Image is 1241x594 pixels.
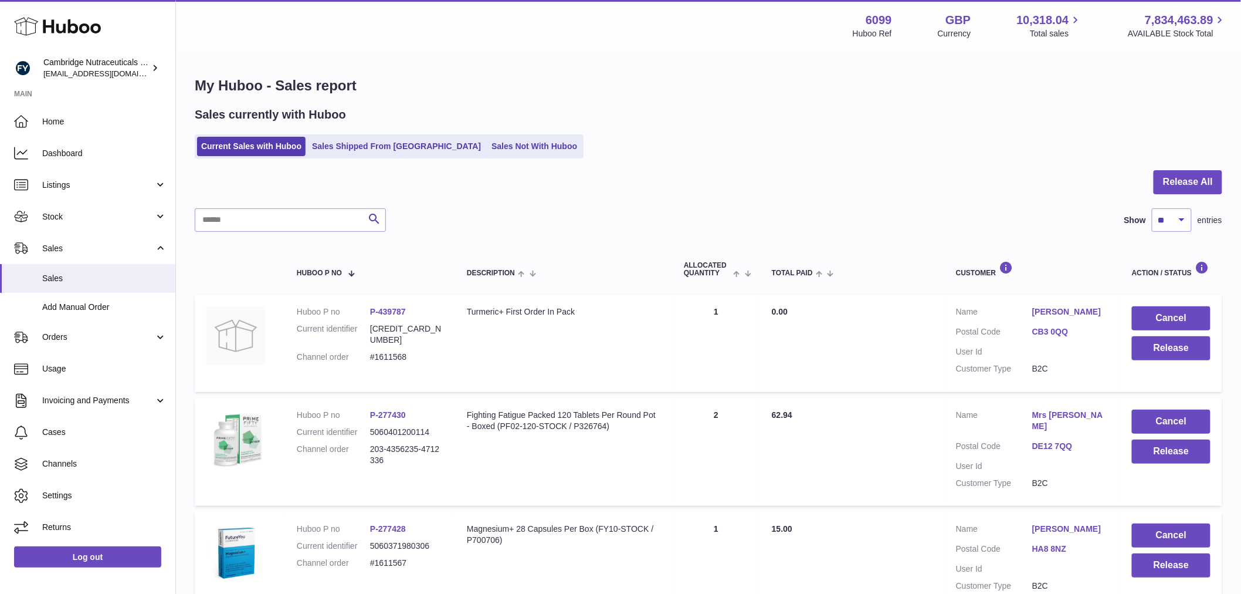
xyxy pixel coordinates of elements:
[42,395,154,406] span: Invoicing and Payments
[1032,524,1108,535] a: [PERSON_NAME]
[297,410,370,421] dt: Huboo P no
[42,363,167,374] span: Usage
[1128,12,1227,39] a: 7,834,463.89 AVAILABLE Stock Total
[1154,170,1222,194] button: Release All
[1128,28,1227,39] span: AVAILABLE Stock Total
[956,478,1032,489] dt: Customer Type
[197,137,306,156] a: Current Sales with Huboo
[945,12,971,28] strong: GBP
[1032,441,1108,452] a: DE12 7QQ
[206,524,265,582] img: 1619447755.png
[1132,553,1211,578] button: Release
[43,57,149,79] div: Cambridge Nutraceuticals Ltd
[956,580,1032,592] dt: Customer Type
[684,262,730,277] span: ALLOCATED Quantity
[1016,12,1082,39] a: 10,318.04 Total sales
[370,558,443,569] dd: #1611567
[1032,306,1108,318] a: [PERSON_NAME]
[195,107,346,123] h2: Sales currently with Huboo
[297,323,370,346] dt: Current identifier
[297,352,370,363] dt: Channel order
[297,444,370,466] dt: Channel order
[956,410,1032,435] dt: Name
[956,261,1108,277] div: Customer
[42,273,167,284] span: Sales
[370,541,443,552] dd: 5060371980306
[1032,478,1108,489] dd: B2C
[956,544,1032,558] dt: Postal Code
[772,307,788,316] span: 0.00
[1132,524,1211,548] button: Cancel
[42,490,167,501] span: Settings
[42,458,167,470] span: Channels
[370,352,443,363] dd: #1611568
[42,332,154,343] span: Orders
[370,323,443,346] dd: [CREDIT_CARD_NUMBER]
[42,180,154,191] span: Listings
[956,441,1032,455] dt: Postal Code
[370,524,406,534] a: P-277428
[1030,28,1082,39] span: Total sales
[467,306,660,318] div: Turmeric+ First Order In Pack
[370,444,443,466] dd: 203-4356235-4712336
[42,148,167,159] span: Dashboard
[672,295,760,392] td: 1
[956,363,1032,374] dt: Customer Type
[14,546,161,568] a: Log out
[206,410,265,468] img: $_57.JPG
[14,59,32,77] img: internalAdmin-6099@internal.huboo.com
[672,398,760,506] td: 2
[1132,336,1211,360] button: Release
[206,306,265,365] img: no-photo.jpg
[42,427,167,438] span: Cases
[956,306,1032,320] dt: Name
[866,12,892,28] strong: 6099
[467,269,515,277] span: Description
[42,243,154,254] span: Sales
[42,116,167,127] span: Home
[956,326,1032,340] dt: Postal Code
[1016,12,1069,28] span: 10,318.04
[956,346,1032,357] dt: User Id
[1032,544,1108,555] a: HA8 8NZ
[487,137,581,156] a: Sales Not With Huboo
[956,563,1032,575] dt: User Id
[42,211,154,222] span: Stock
[1132,440,1211,464] button: Release
[297,541,370,552] dt: Current identifier
[467,410,660,432] div: Fighting Fatigue Packed 120 Tablets Per Round Pot - Boxed (PF02-120-STOCK / P326764)
[1032,580,1108,592] dd: B2C
[1032,363,1108,374] dd: B2C
[297,269,342,277] span: Huboo P no
[467,524,660,546] div: Magnesium+ 28 Capsules Per Box (FY10-STOCK / P700706)
[956,461,1032,472] dt: User Id
[1145,12,1213,28] span: 7,834,463.89
[1198,215,1222,226] span: entries
[1132,261,1211,277] div: Action / Status
[772,524,792,534] span: 15.00
[370,427,443,438] dd: 5060401200114
[1032,410,1108,432] a: Mrs [PERSON_NAME]
[42,302,167,313] span: Add Manual Order
[297,306,370,318] dt: Huboo P no
[370,410,406,420] a: P-277430
[308,137,485,156] a: Sales Shipped From [GEOGRAPHIC_DATA]
[1124,215,1146,226] label: Show
[1032,326,1108,338] a: CB3 0QQ
[853,28,892,39] div: Huboo Ref
[43,69,172,78] span: [EMAIL_ADDRESS][DOMAIN_NAME]
[1132,306,1211,330] button: Cancel
[42,522,167,533] span: Returns
[772,269,813,277] span: Total paid
[938,28,971,39] div: Currency
[195,76,1222,95] h1: My Huboo - Sales report
[1132,410,1211,434] button: Cancel
[297,427,370,438] dt: Current identifier
[297,524,370,535] dt: Huboo P no
[956,524,1032,538] dt: Name
[297,558,370,569] dt: Channel order
[370,307,406,316] a: P-439787
[772,410,792,420] span: 62.94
